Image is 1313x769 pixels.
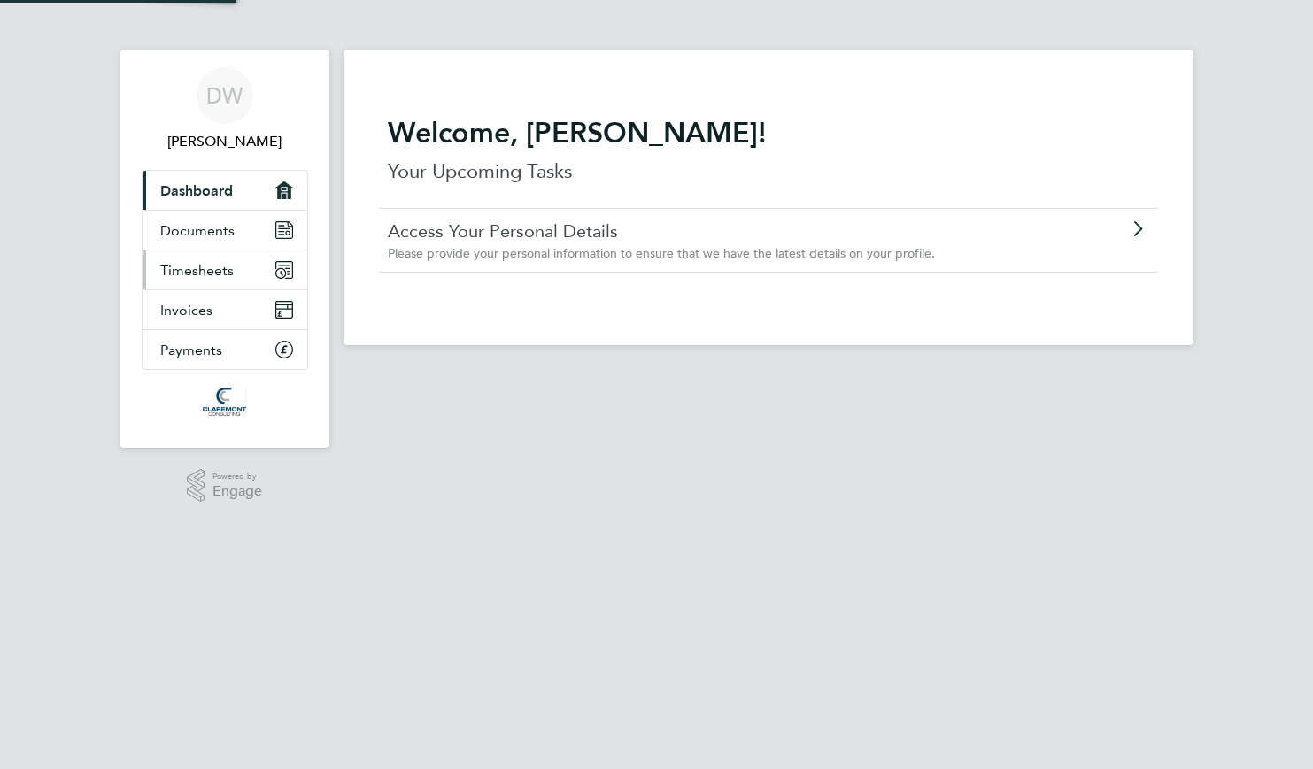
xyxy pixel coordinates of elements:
[143,330,307,369] a: Payments
[187,469,262,503] a: Powered byEngage
[388,158,1149,186] p: Your Upcoming Tasks
[142,67,308,152] a: DW[PERSON_NAME]
[143,290,307,329] a: Invoices
[143,250,307,289] a: Timesheets
[142,388,308,416] a: Go to home page
[143,211,307,250] a: Documents
[206,84,243,107] span: DW
[142,131,308,152] span: David White
[388,245,935,261] span: Please provide your personal information to ensure that we have the latest details on your profile.
[120,50,329,448] nav: Main navigation
[160,302,212,319] span: Invoices
[160,342,222,358] span: Payments
[160,182,233,199] span: Dashboard
[388,115,1149,150] h2: Welcome, [PERSON_NAME]!
[160,222,235,239] span: Documents
[212,469,262,484] span: Powered by
[212,484,262,499] span: Engage
[143,171,307,210] a: Dashboard
[388,219,1049,242] a: Access Your Personal Details
[203,388,246,416] img: claremontconsulting1-logo-retina.png
[160,262,234,279] span: Timesheets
